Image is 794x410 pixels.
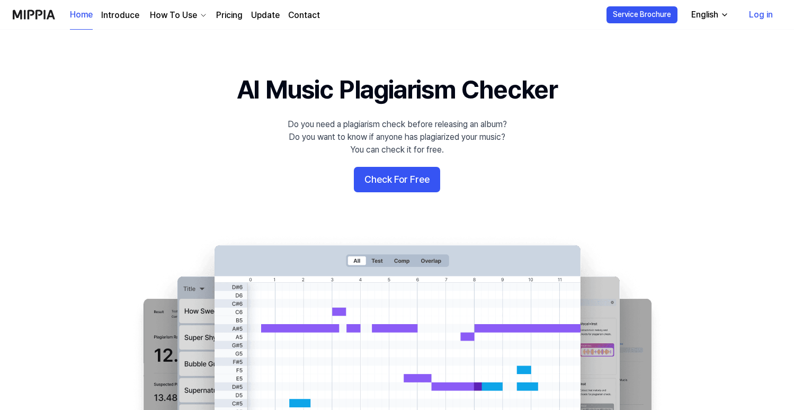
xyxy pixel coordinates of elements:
a: Contact [288,9,320,22]
a: Home [70,1,93,30]
button: How To Use [148,9,208,22]
a: Introduce [101,9,139,22]
a: Pricing [216,9,243,22]
h1: AI Music Plagiarism Checker [237,72,557,108]
a: Update [251,9,280,22]
button: English [683,4,735,25]
div: English [689,8,720,21]
div: How To Use [148,9,199,22]
div: Do you need a plagiarism check before releasing an album? Do you want to know if anyone has plagi... [288,118,507,156]
button: Service Brochure [606,6,677,23]
button: Check For Free [354,167,440,192]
